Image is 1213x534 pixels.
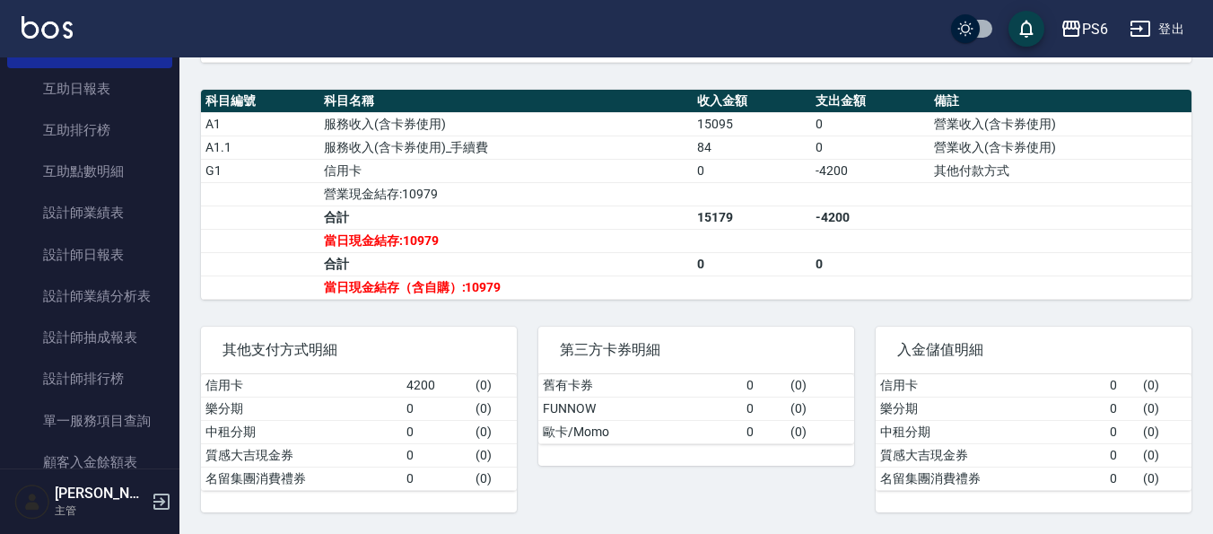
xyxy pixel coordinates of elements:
[7,358,172,399] a: 設計師排行榜
[876,443,1105,467] td: 質感大吉現金券
[876,374,1191,491] table: a dense table
[929,136,1191,159] td: 營業收入(含卡券使用)
[201,443,402,467] td: 質感大吉現金券
[319,112,693,136] td: 服務收入(含卡券使用)
[538,420,742,443] td: 歐卡/Momo
[1139,397,1191,420] td: ( 0 )
[402,374,471,398] td: 4200
[742,374,786,398] td: 0
[693,90,811,113] th: 收入金額
[402,467,471,490] td: 0
[811,112,929,136] td: 0
[7,400,172,442] a: 單一服務項目查詢
[201,136,319,159] td: A1.1
[693,112,811,136] td: 15095
[319,90,693,113] th: 科目名稱
[897,341,1170,359] span: 入金儲值明細
[201,374,517,491] table: a dense table
[1139,374,1191,398] td: ( 0 )
[201,159,319,182] td: G1
[742,420,786,443] td: 0
[319,229,693,252] td: 當日現金結存:10979
[7,109,172,151] a: 互助排行榜
[1082,18,1108,40] div: PS6
[786,397,854,420] td: ( 0 )
[7,317,172,358] a: 設計師抽成報表
[929,112,1191,136] td: 營業收入(含卡券使用)
[929,159,1191,182] td: 其他付款方式
[876,374,1105,398] td: 信用卡
[1105,374,1139,398] td: 0
[319,159,693,182] td: 信用卡
[1105,397,1139,420] td: 0
[811,206,929,229] td: -4200
[1122,13,1191,46] button: 登出
[7,442,172,483] a: 顧客入金餘額表
[876,420,1105,443] td: 中租分期
[7,276,172,317] a: 設計師業績分析表
[223,341,495,359] span: 其他支付方式明細
[876,467,1105,490] td: 名留集團消費禮券
[538,374,854,444] table: a dense table
[201,397,402,420] td: 樂分期
[1105,420,1139,443] td: 0
[1105,443,1139,467] td: 0
[319,276,693,299] td: 當日現金結存（含自購）:10979
[742,397,786,420] td: 0
[319,252,693,276] td: 合計
[7,234,172,276] a: 設計師日報表
[1053,11,1115,48] button: PS6
[201,112,319,136] td: A1
[811,252,929,276] td: 0
[929,90,1191,113] th: 備註
[538,397,742,420] td: FUNNOW
[471,374,517,398] td: ( 0 )
[402,443,471,467] td: 0
[1139,420,1191,443] td: ( 0 )
[693,136,811,159] td: 84
[7,192,172,233] a: 設計師業績表
[1008,11,1044,47] button: save
[14,484,50,520] img: Person
[1105,467,1139,490] td: 0
[7,68,172,109] a: 互助日報表
[471,467,517,490] td: ( 0 )
[693,159,811,182] td: 0
[786,420,854,443] td: ( 0 )
[471,443,517,467] td: ( 0 )
[1139,443,1191,467] td: ( 0 )
[319,182,693,206] td: 營業現金結存:10979
[1139,467,1191,490] td: ( 0 )
[811,159,929,182] td: -4200
[55,503,146,519] p: 主管
[55,485,146,503] h5: [PERSON_NAME]
[811,90,929,113] th: 支出金額
[538,374,742,398] td: 舊有卡券
[319,206,693,229] td: 合計
[201,90,1191,300] table: a dense table
[201,420,402,443] td: 中租分期
[402,397,471,420] td: 0
[786,374,854,398] td: ( 0 )
[201,374,402,398] td: 信用卡
[201,467,402,490] td: 名留集團消費禮券
[402,420,471,443] td: 0
[693,206,811,229] td: 15179
[560,341,833,359] span: 第三方卡券明細
[22,16,73,39] img: Logo
[693,252,811,276] td: 0
[319,136,693,159] td: 服務收入(含卡券使用)_手續費
[471,420,517,443] td: ( 0 )
[7,151,172,192] a: 互助點數明細
[811,136,929,159] td: 0
[876,397,1105,420] td: 樂分期
[201,90,319,113] th: 科目編號
[471,397,517,420] td: ( 0 )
